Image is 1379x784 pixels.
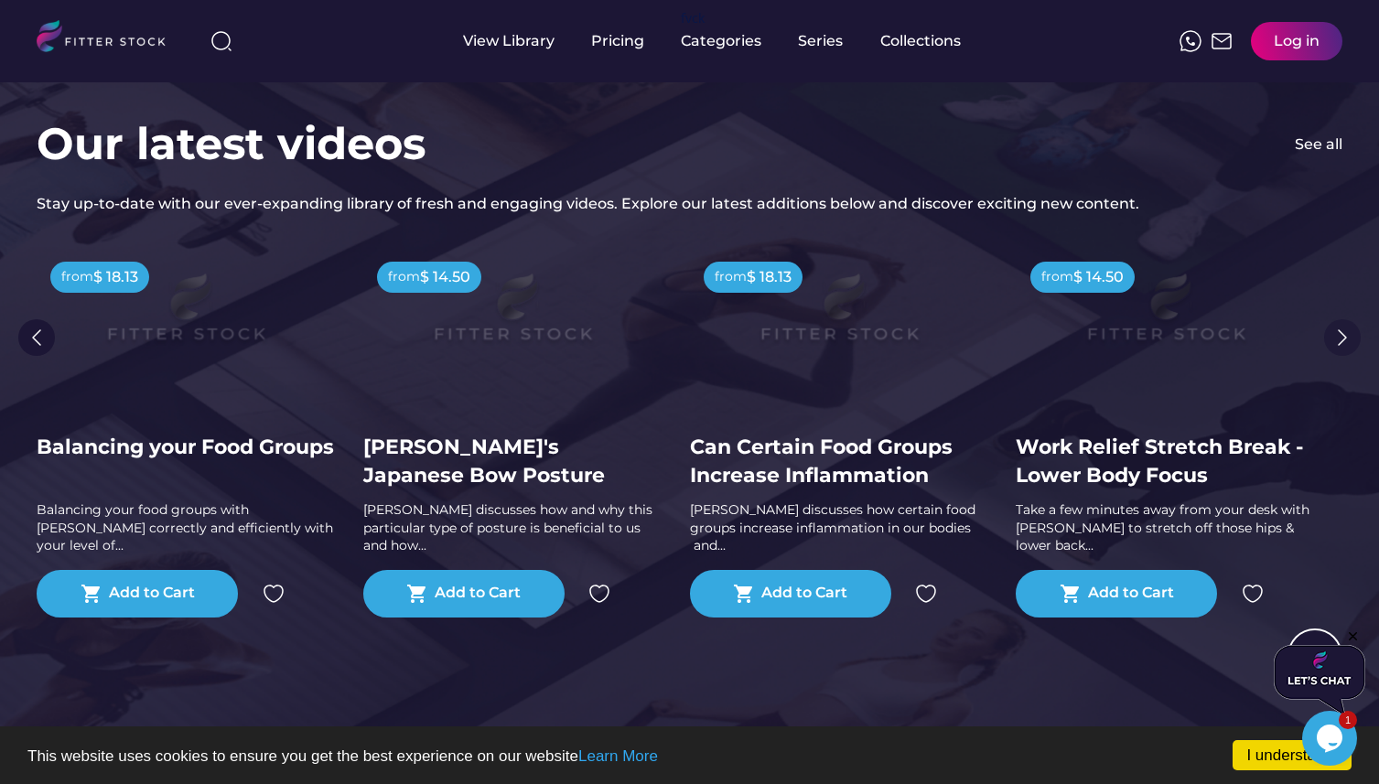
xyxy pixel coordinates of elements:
[1060,583,1082,605] button: shopping_cart
[1016,434,1315,490] div: Work Relief Stretch Break - Lower Body Focus
[1049,251,1283,382] img: Frame%2079%20%281%29.svg
[363,501,663,555] div: [PERSON_NAME] discusses how and why this particular type of posture is beneficial to us and how...
[1180,30,1201,52] img: meteor-icons_whatsapp%20%281%29.svg
[1233,740,1352,770] a: I understand!
[109,583,195,605] div: Add to Cart
[798,31,844,51] div: Series
[395,251,630,382] img: Frame%2079%20%281%29.svg
[37,113,426,175] h3: Our latest videos
[588,583,610,605] img: heart.svg
[690,434,989,490] div: Can Certain Food Groups Increase Inflammation
[61,268,93,286] div: from
[1211,30,1233,52] img: Frame%2051.svg
[578,747,658,765] a: Learn More
[363,434,663,490] div: [PERSON_NAME]'s Japanese Bow Posture
[690,501,989,555] div: [PERSON_NAME] discusses how certain food groups increase inflammation in our bodies and...
[1295,134,1342,155] div: See all
[1016,501,1315,555] div: Take a few minutes away from your desk with [PERSON_NAME] to stretch off those hips & lower back...
[1242,583,1264,605] img: heart.svg
[27,748,1352,764] p: This website uses cookies to ensure you get the best experience on our website
[681,9,705,27] div: fvck
[681,31,761,51] div: Categories
[37,20,181,58] img: LOGO.svg
[37,194,1139,214] div: Stay up-to-date with our ever-expanding library of fresh and engaging videos. Explore our latest ...
[263,583,285,605] img: heart.svg
[880,31,961,51] div: Collections
[388,268,420,286] div: from
[1041,268,1073,286] div: from
[210,30,232,52] img: search-normal%203.svg
[1302,711,1361,766] iframe: chat widget
[435,583,521,605] div: Add to Cart
[18,319,55,356] img: Group%201000002322%20%281%29.svg
[915,583,937,605] img: heart.svg
[591,31,644,51] div: Pricing
[733,583,755,605] button: shopping_cart
[69,251,303,382] img: Frame%2079%20%281%29.svg
[463,31,555,51] div: View Library
[81,583,102,605] button: shopping_cart
[1274,628,1365,713] iframe: chat widget
[715,268,747,286] div: from
[722,251,956,382] img: Frame%2079%20%281%29.svg
[1088,583,1174,605] div: Add to Cart
[761,583,847,605] div: Add to Cart
[1274,31,1320,51] div: Log in
[37,434,336,462] div: Balancing your Food Groups
[1324,319,1361,356] img: Group%201000002323.svg
[406,583,428,605] button: shopping_cart
[37,501,336,555] div: Balancing your food groups with [PERSON_NAME] correctly and efficiently with your level of...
